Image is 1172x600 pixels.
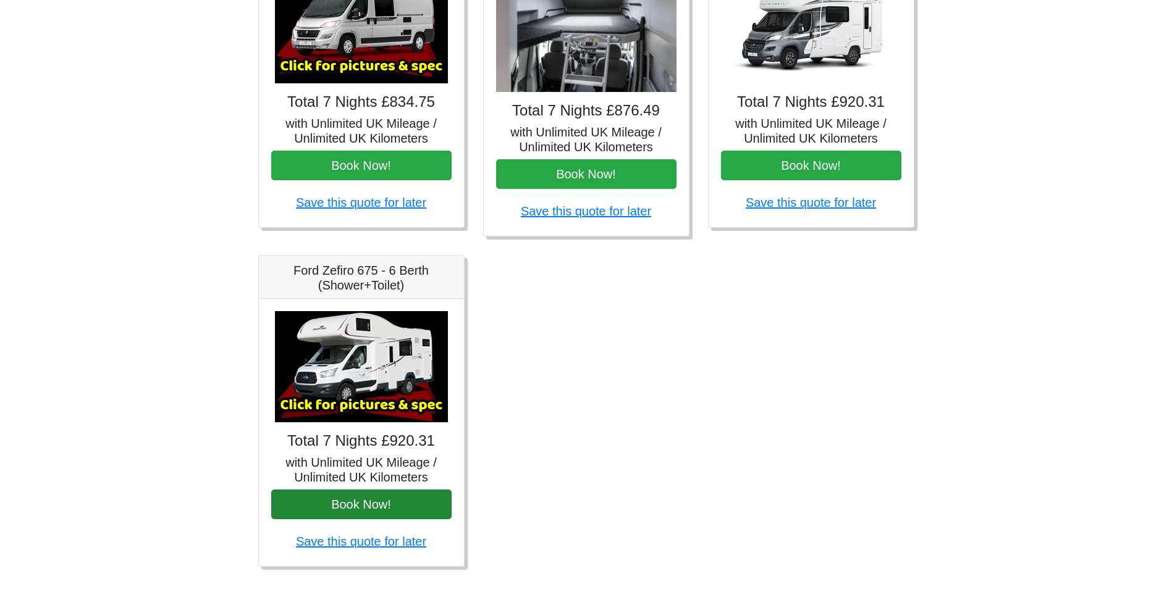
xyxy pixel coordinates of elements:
button: Book Now! [721,151,901,180]
h4: Total 7 Nights £876.49 [496,102,677,120]
button: Book Now! [271,490,452,519]
h4: Total 7 Nights £920.31 [271,432,452,450]
a: Save this quote for later [296,196,426,209]
h5: with Unlimited UK Mileage / Unlimited UK Kilometers [271,455,452,485]
h5: with Unlimited UK Mileage / Unlimited UK Kilometers [496,125,677,154]
h5: with Unlimited UK Mileage / Unlimited UK Kilometers [721,116,901,146]
h5: Ford Zefiro 675 - 6 Berth (Shower+Toilet) [271,263,452,293]
a: Save this quote for later [296,535,426,548]
img: Ford Zefiro 675 - 6 Berth (Shower+Toilet) [275,311,448,422]
h5: with Unlimited UK Mileage / Unlimited UK Kilometers [271,116,452,146]
a: Save this quote for later [746,196,876,209]
h4: Total 7 Nights £920.31 [721,93,901,111]
a: Save this quote for later [521,204,651,218]
button: Book Now! [496,159,677,189]
h4: Total 7 Nights £834.75 [271,93,452,111]
button: Book Now! [271,151,452,180]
